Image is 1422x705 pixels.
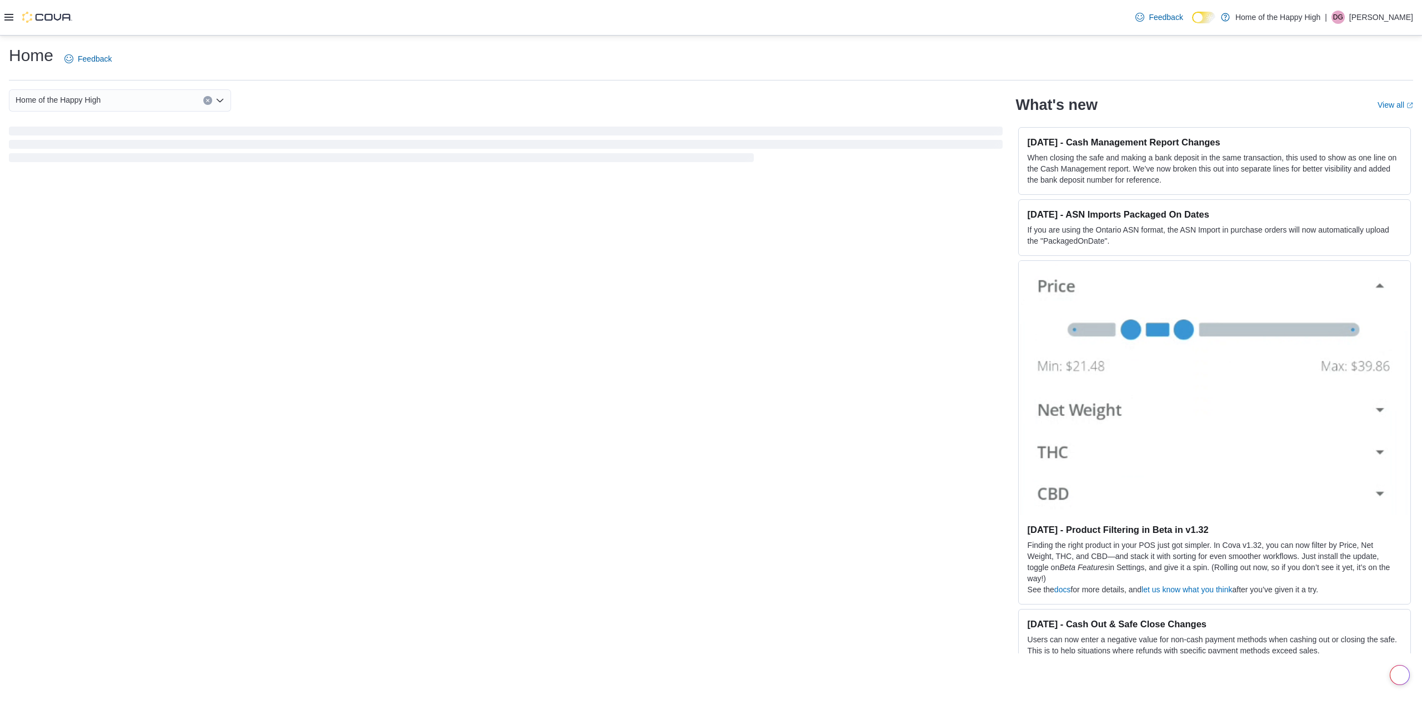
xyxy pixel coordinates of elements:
[1028,634,1401,656] p: Users can now enter a negative value for non-cash payment methods when cashing out or closing the...
[1235,11,1320,24] p: Home of the Happy High
[1028,524,1401,535] h3: [DATE] - Product Filtering in Beta in v1.32
[9,44,53,67] h1: Home
[16,93,101,107] span: Home of the Happy High
[1333,11,1343,24] span: DG
[1028,209,1401,220] h3: [DATE] - ASN Imports Packaged On Dates
[1192,23,1193,24] span: Dark Mode
[1149,12,1183,23] span: Feedback
[1028,584,1401,595] p: See the for more details, and after you’ve given it a try.
[1192,12,1215,23] input: Dark Mode
[1028,618,1401,630] h3: [DATE] - Cash Out & Safe Close Changes
[9,129,1003,164] span: Loading
[216,96,224,105] button: Open list of options
[1016,96,1098,114] h2: What's new
[1331,11,1345,24] div: Deena Gaudreau
[1028,540,1401,584] p: Finding the right product in your POS just got simpler. In Cova v1.32, you can now filter by Pric...
[22,12,72,23] img: Cova
[1028,224,1401,246] p: If you are using the Ontario ASN format, the ASN Import in purchase orders will now automatically...
[1325,11,1327,24] p: |
[1406,102,1413,109] svg: External link
[1349,11,1413,24] p: [PERSON_NAME]
[60,48,116,70] a: Feedback
[1131,6,1187,28] a: Feedback
[1054,585,1071,594] a: docs
[1028,137,1401,148] h3: [DATE] - Cash Management Report Changes
[78,53,112,64] span: Feedback
[1141,585,1232,594] a: let us know what you think
[203,96,212,105] button: Clear input
[1378,100,1413,109] a: View allExternal link
[1028,152,1401,185] p: When closing the safe and making a bank deposit in the same transaction, this used to show as one...
[1059,563,1108,572] em: Beta Features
